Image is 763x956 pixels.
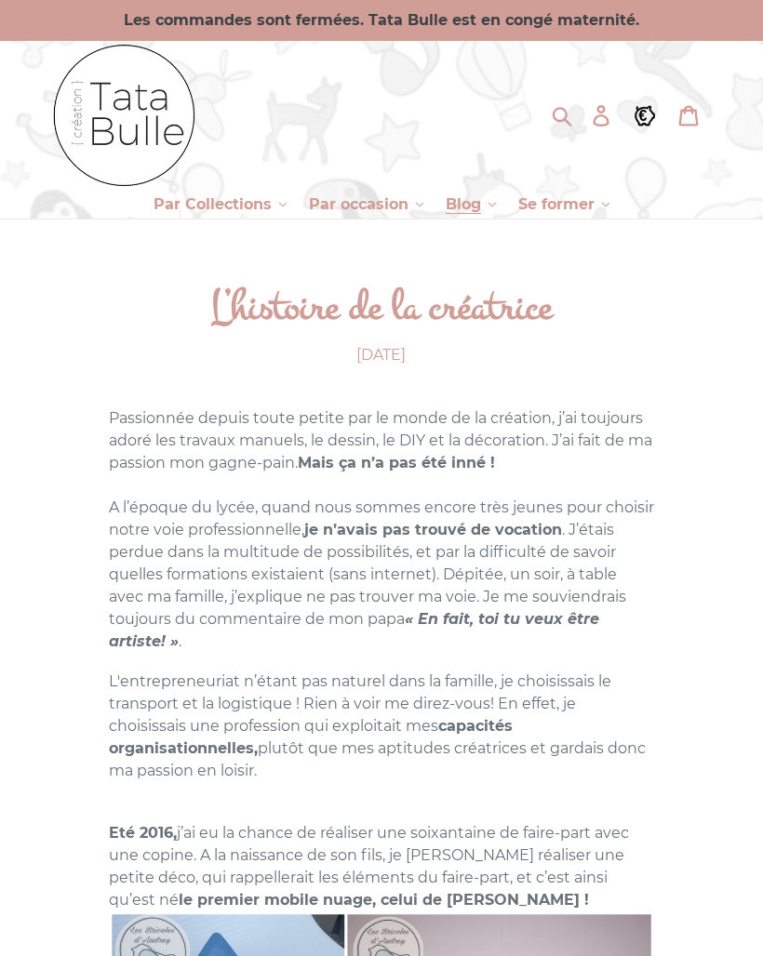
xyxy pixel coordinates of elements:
button: Par Collections [144,191,296,219]
h1: L’histoire de la créatrice [109,281,655,335]
span: Par occasion [309,195,408,214]
strong: je n’avais pas trouvé de vocation [304,521,562,538]
span: Blog [446,195,481,214]
a: € [624,92,668,139]
tspan: € [638,107,647,124]
button: Se former [509,191,619,219]
time: [DATE] [356,346,406,364]
p: L'entrepreneuriat n’étant pas naturel dans la famille, je choisissais le transport et la logistiq... [109,671,655,804]
span: Par Collections [154,195,272,214]
button: Par occasion [300,191,433,219]
strong: Mais ça n’a pas été inné ! [298,454,495,471]
p: Passionnée depuis toute petite par le monde de la création, j’ai toujours adoré les travaux manue... [109,407,655,653]
button: Blog [436,191,505,219]
strong: Eté 2016, [109,824,177,842]
span: Se former [518,195,595,214]
img: Tata Bulle [51,41,200,191]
